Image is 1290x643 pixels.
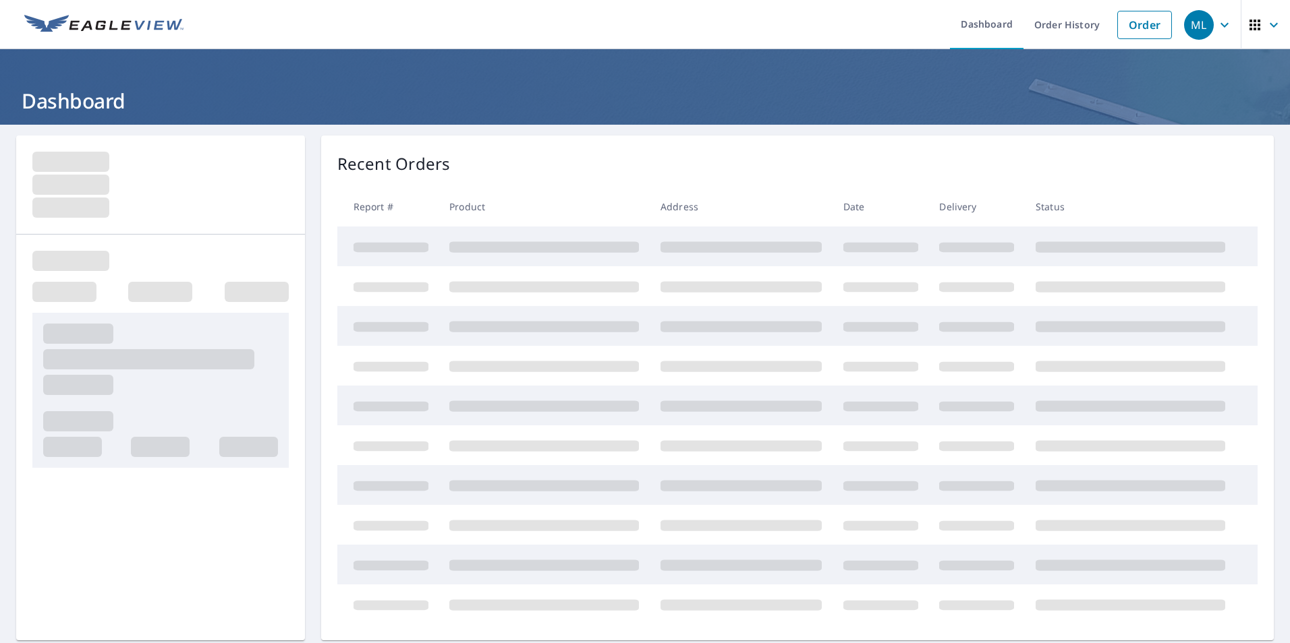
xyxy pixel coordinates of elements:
th: Delivery [928,187,1025,226]
img: EV Logo [24,15,184,35]
th: Address [650,187,833,226]
th: Report # [337,187,439,226]
th: Date [833,187,929,226]
a: Order [1117,11,1172,39]
th: Product [439,187,650,226]
p: Recent Orders [337,152,451,176]
h1: Dashboard [16,87,1274,115]
div: ML [1184,10,1214,40]
th: Status [1025,187,1236,226]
